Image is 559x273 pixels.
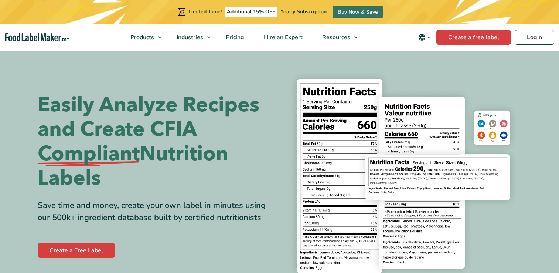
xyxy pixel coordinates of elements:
[216,24,252,51] a: Pricing
[188,8,222,15] span: Limited Time!
[262,33,303,41] span: Hire an Expert
[38,243,115,258] a: Create a Free Label
[224,33,245,41] span: Pricing
[333,6,383,18] a: Buy Now & Save
[254,24,311,51] a: Hire an Expert
[128,33,155,41] span: Products
[167,24,214,51] a: Industries
[280,8,327,15] span: Yearly Subscription
[320,33,351,41] span: Resources
[515,30,554,45] a: Login
[121,24,165,51] a: Products
[5,33,70,42] a: Food Label Maker homepage
[413,30,436,45] button: Change language
[38,93,274,191] h1: Easily Analyze Recipes and Create CFIA Nutrition Labels
[436,30,511,45] a: Create a free label
[38,199,274,224] div: Save time and money, create your own label in minutes using our 500k+ ingredient database built b...
[38,142,140,166] span: Compliant
[313,24,361,51] a: Resources
[174,33,204,41] span: Industries
[225,7,277,17] span: Additional 15% OFF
